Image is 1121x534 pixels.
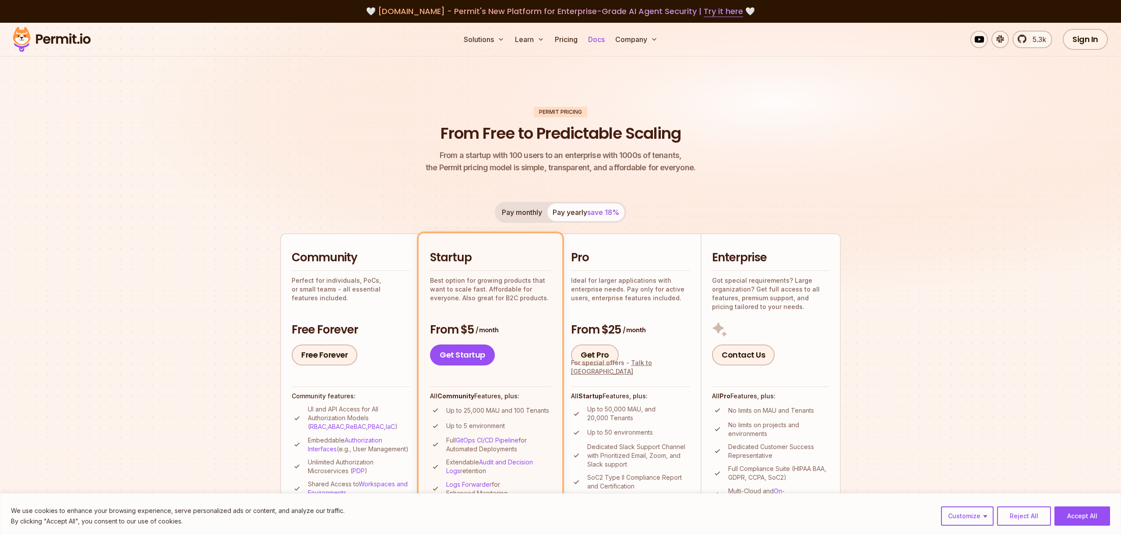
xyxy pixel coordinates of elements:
p: No limits on projects and environments [728,421,829,438]
strong: Startup [578,392,603,400]
button: Company [612,31,661,48]
p: Dedicated Customer Success Representative [728,443,829,460]
a: RBAC [310,423,326,430]
p: Full Compliance Suite (HIPAA BAA, GDPR, CCPA, SoC2) [728,464,829,482]
p: Up to 25,000 MAU and 100 Tenants [446,406,549,415]
h4: Community features: [292,392,410,400]
h2: Enterprise [712,250,829,266]
a: Get Pro [571,344,619,365]
a: 5.3k [1012,31,1052,48]
h1: From Free to Predictable Scaling [441,123,681,144]
p: Unlimited Authorization Microservices ( ) [308,458,410,475]
a: Docs [585,31,608,48]
h4: All Features, plus: [571,392,690,400]
p: Multi-Cloud and Deployment Options [728,487,829,504]
a: Free Forever [292,344,357,365]
a: Get Startup [430,344,495,365]
button: Customize [941,506,994,526]
p: Best option for growing products that want to scale fast. Affordable for everyone. Also great for... [430,276,551,302]
h4: All Features, plus: [430,392,551,400]
p: Shared Access to [308,480,410,497]
h3: Free Forever [292,322,410,338]
p: Embeddable (e.g., User Management) [308,436,410,453]
p: We use cookies to enhance your browsing experience, serve personalized ads or content, and analyz... [11,506,345,516]
a: Logs Forwarder [446,481,492,488]
a: Audit and Decision Logs [446,458,533,474]
p: By clicking "Accept All", you consent to our use of cookies. [11,516,345,527]
span: [DOMAIN_NAME] - Permit's New Platform for Enterprise-Grade AI Agent Security | [378,6,743,17]
p: Full for Automated Deployments [446,436,551,453]
span: / month [623,326,645,334]
button: Reject All [997,506,1051,526]
div: 🤍 🤍 [21,5,1100,18]
span: From a startup with 100 users to an enterprise with 1000s of tenants, [426,149,695,162]
a: Try it here [704,6,743,17]
p: SoC2 Type II Compliance Report and Certification [587,473,690,491]
a: Sign In [1063,29,1108,50]
a: ReBAC [346,423,366,430]
h2: Pro [571,250,690,266]
p: Up to 5 environment [446,422,505,430]
h2: Community [292,250,410,266]
div: For special offers - [571,358,690,376]
p: Got special requirements? Large organization? Get full access to all features, premium support, a... [712,276,829,311]
a: Contact Us [712,344,775,365]
span: / month [476,326,498,334]
strong: Pro [719,392,730,400]
a: GitOps CI/CD Pipeline [456,436,518,444]
p: UI and API Access for All Authorization Models ( , , , , ) [308,405,410,431]
p: for Enhanced Monitoring [446,480,551,498]
a: IaC [386,423,395,430]
span: 5.3k [1027,34,1046,45]
h4: All Features, plus: [712,392,829,400]
p: the Permit pricing model is simple, transparent, and affordable for everyone. [426,149,695,174]
a: Authorization Interfaces [308,436,382,453]
p: Extendable retention [446,458,551,475]
img: Permit logo [9,25,95,54]
strong: Community [437,392,474,400]
button: Pay monthly [497,204,547,221]
p: Perfect for individuals, PoCs, or small teams - all essential features included. [292,276,410,302]
p: Up to 50 environments [587,428,653,437]
h3: From $5 [430,322,551,338]
a: Pricing [551,31,581,48]
p: Up to 50,000 MAU, and 20,000 Tenants [587,405,690,422]
a: ABAC [328,423,344,430]
p: Ideal for larger applications with enterprise needs. Pay only for active users, enterprise featur... [571,276,690,302]
div: Permit Pricing [534,107,587,117]
button: Accept All [1054,506,1110,526]
a: PBAC [368,423,384,430]
button: Solutions [460,31,508,48]
p: Dedicated Slack Support Channel with Prioritized Email, Zoom, and Slack support [587,443,690,469]
button: Learn [511,31,548,48]
h3: From $25 [571,322,690,338]
a: PDP [353,467,365,474]
h2: Startup [430,250,551,266]
p: No limits on MAU and Tenants [728,406,814,415]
